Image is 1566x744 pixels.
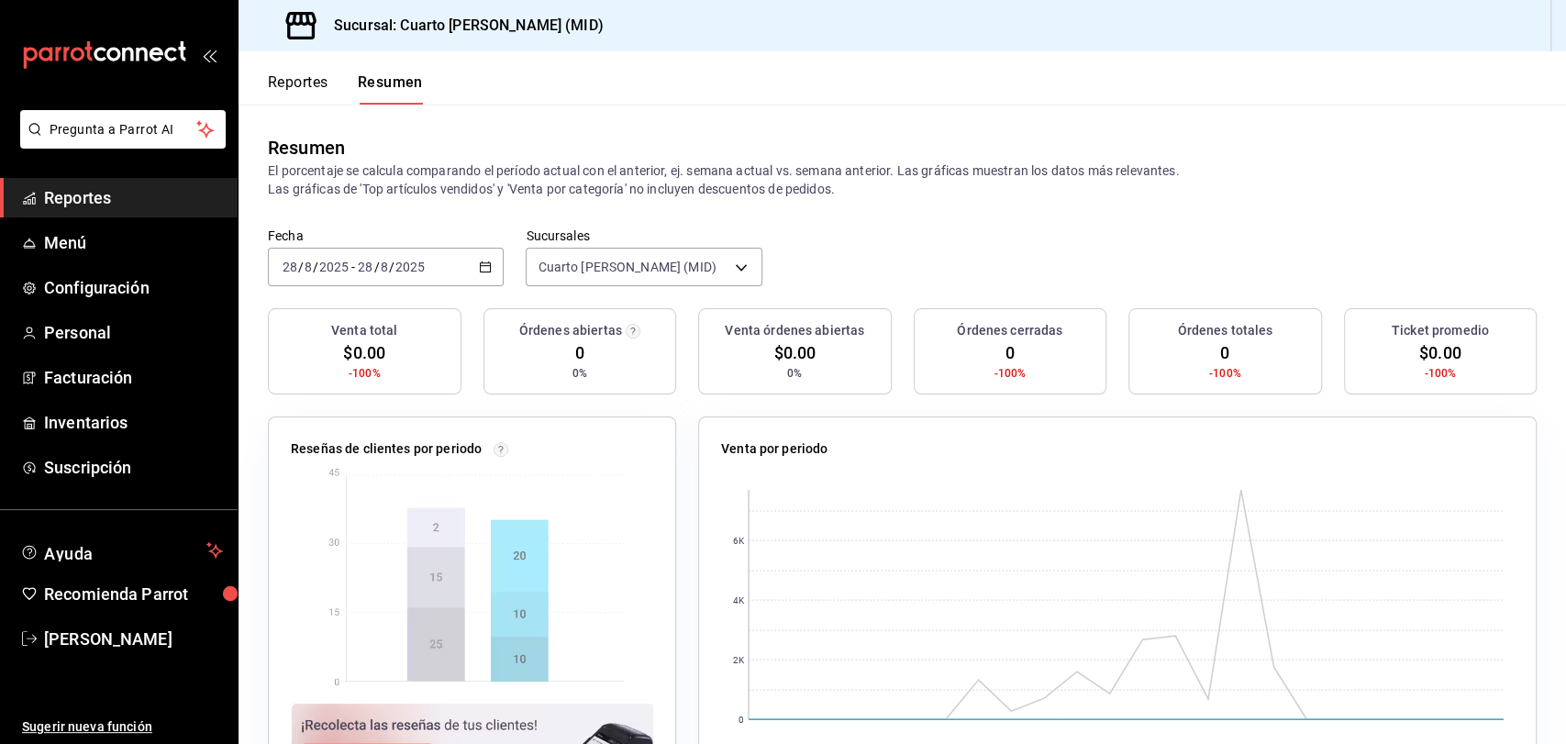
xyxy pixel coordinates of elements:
[351,260,355,274] span: -
[202,48,217,62] button: open_drawer_menu
[739,715,744,725] text: 0
[318,260,350,274] input: ----
[1419,340,1461,365] span: $0.00
[331,321,397,340] h3: Venta total
[1392,321,1489,340] h3: Ticket promedio
[44,627,223,651] span: [PERSON_NAME]
[13,133,226,152] a: Pregunta a Parrot AI
[1177,321,1272,340] h3: Órdenes totales
[733,536,745,546] text: 6K
[572,365,587,382] span: 0%
[44,582,223,606] span: Recomienda Parrot
[721,439,827,459] p: Venta por periodo
[268,161,1537,198] p: El porcentaje se calcula comparando el período actual con el anterior, ej. semana actual vs. sema...
[787,365,802,382] span: 0%
[291,439,482,459] p: Reseñas de clientes por periodo
[380,260,389,274] input: --
[733,595,745,605] text: 4K
[268,229,504,242] label: Fecha
[44,320,223,345] span: Personal
[44,365,223,390] span: Facturación
[349,365,381,382] span: -100%
[994,365,1026,382] span: -100%
[394,260,426,274] input: ----
[519,321,622,340] h3: Órdenes abiertas
[575,340,584,365] span: 0
[44,275,223,300] span: Configuración
[304,260,313,274] input: --
[343,340,385,365] span: $0.00
[1209,365,1241,382] span: -100%
[773,340,816,365] span: $0.00
[389,260,394,274] span: /
[50,120,197,139] span: Pregunta a Parrot AI
[44,455,223,480] span: Suscripción
[957,321,1062,340] h3: Órdenes cerradas
[44,230,223,255] span: Menú
[319,15,604,37] h3: Sucursal: Cuarto [PERSON_NAME] (MID)
[725,321,864,340] h3: Venta órdenes abiertas
[44,539,199,561] span: Ayuda
[268,73,423,105] div: navigation tabs
[282,260,298,274] input: --
[268,134,345,161] div: Resumen
[268,73,328,105] button: Reportes
[313,260,318,274] span: /
[358,73,423,105] button: Resumen
[1005,340,1015,365] span: 0
[373,260,379,274] span: /
[357,260,373,274] input: --
[538,258,716,276] span: Cuarto [PERSON_NAME] (MID)
[298,260,304,274] span: /
[44,185,223,210] span: Reportes
[1220,340,1229,365] span: 0
[733,655,745,665] text: 2K
[44,410,223,435] span: Inventarios
[1424,365,1456,382] span: -100%
[526,229,761,242] label: Sucursales
[22,717,223,737] span: Sugerir nueva función
[20,110,226,149] button: Pregunta a Parrot AI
